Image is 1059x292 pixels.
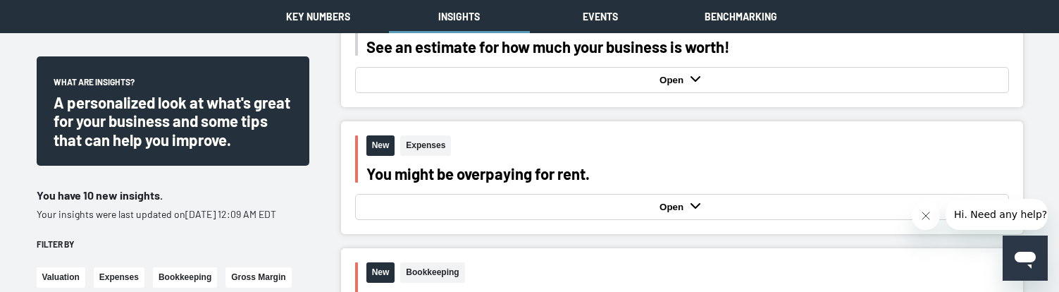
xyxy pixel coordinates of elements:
[341,121,1023,234] button: NewExpensesYou might be overpaying for rent.Open
[54,76,135,93] span: What are insights?
[37,238,309,250] div: Filter by
[366,135,395,156] span: New
[37,188,163,202] span: You have 10 new insights.
[54,93,292,149] div: A personalized look at what's great for your business and some tips that can help you improve.
[659,202,687,212] strong: Open
[37,207,309,221] p: Your insights were last updated on [DATE] 12:09 AM EDT
[366,37,1009,56] div: See an estimate for how much your business is worth!
[94,267,144,288] button: Expenses
[225,267,291,288] button: Gross Margin
[153,267,217,288] button: Bookkeeping
[1003,236,1048,281] iframe: Button to launch messaging window
[912,202,940,230] iframe: Close message
[400,262,464,283] span: Bookkeeping
[659,75,687,85] strong: Open
[946,199,1048,230] iframe: Message from company
[366,164,1009,183] div: You might be overpaying for rent.
[37,267,85,288] button: Valuation
[366,262,395,283] span: New
[400,135,451,156] span: Expenses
